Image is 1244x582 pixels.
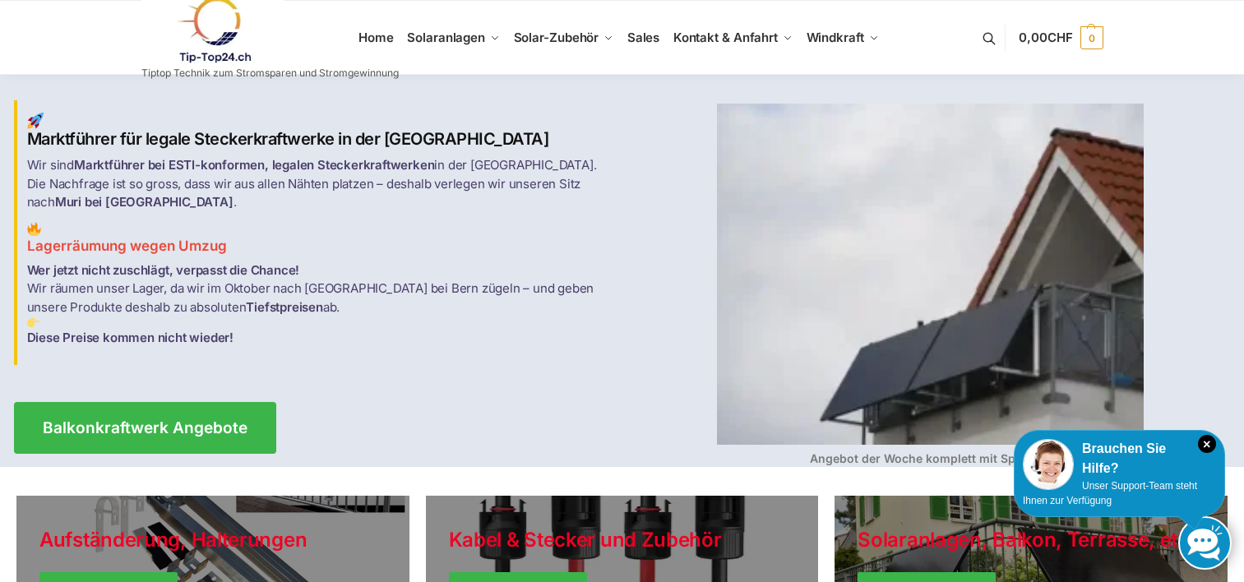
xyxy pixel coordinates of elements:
[807,30,864,45] span: Windkraft
[27,222,41,236] img: Home 2
[1023,480,1197,506] span: Unser Support-Team steht Ihnen zur Verfügung
[14,402,276,454] a: Balkonkraftwerk Angebote
[74,157,434,173] strong: Marktführer bei ESTI-konformen, legalen Steckerkraftwerken
[55,194,234,210] strong: Muri bei [GEOGRAPHIC_DATA]
[43,420,247,436] span: Balkonkraftwerk Angebote
[717,104,1144,445] img: Home 4
[27,222,613,256] h3: Lagerräumung wegen Umzug
[1023,439,1074,490] img: Customer service
[506,1,620,75] a: Solar-Zubehör
[627,30,660,45] span: Sales
[27,113,44,129] img: Home 1
[666,1,799,75] a: Kontakt & Anfahrt
[1047,30,1073,45] span: CHF
[1019,13,1103,62] a: 0,00CHF 0
[1019,30,1072,45] span: 0,00
[799,1,886,75] a: Windkraft
[27,262,300,278] strong: Wer jetzt nicht zuschlägt, verpasst die Chance!
[620,1,666,75] a: Sales
[27,330,234,345] strong: Diese Preise kommen nicht wieder!
[514,30,599,45] span: Solar-Zubehör
[27,113,613,150] h2: Marktführer für legale Steckerkraftwerke in der [GEOGRAPHIC_DATA]
[27,316,39,329] img: Home 3
[810,451,1051,465] strong: Angebot der Woche komplett mit Speicher
[407,30,485,45] span: Solaranlagen
[27,261,613,348] p: Wir räumen unser Lager, da wir im Oktober nach [GEOGRAPHIC_DATA] bei Bern zügeln – und geben unse...
[400,1,506,75] a: Solaranlagen
[1198,435,1216,453] i: Schließen
[141,68,399,78] p: Tiptop Technik zum Stromsparen und Stromgewinnung
[1023,439,1216,478] div: Brauchen Sie Hilfe?
[27,156,613,212] p: Wir sind in der [GEOGRAPHIC_DATA]. Die Nachfrage ist so gross, dass wir aus allen Nähten platzen ...
[246,299,322,315] strong: Tiefstpreisen
[673,30,778,45] span: Kontakt & Anfahrt
[1080,26,1103,49] span: 0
